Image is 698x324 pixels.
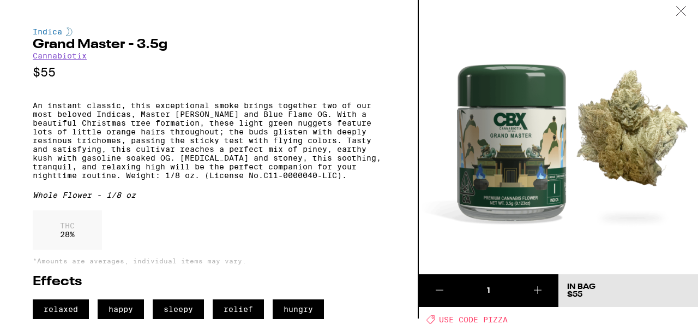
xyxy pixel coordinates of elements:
[33,210,102,250] div: 28 %
[33,275,385,288] h2: Effects
[33,191,385,199] div: Whole Flower - 1/8 oz
[33,66,385,79] p: $55
[33,38,385,51] h2: Grand Master - 3.5g
[461,285,516,296] div: 1
[66,27,73,36] img: indicaColor.svg
[567,291,582,298] span: $55
[33,257,385,264] p: *Amounts are averages, individual items may vary.
[33,299,89,319] span: relaxed
[60,221,75,230] p: THC
[558,274,698,307] button: In Bag$55
[567,283,595,291] div: In Bag
[98,299,144,319] span: happy
[33,27,385,36] div: Indica
[33,101,385,180] p: An instant classic, this exceptional smoke brings together two of our most beloved Indicas, Maste...
[153,299,204,319] span: sleepy
[273,299,324,319] span: hungry
[213,299,264,319] span: relief
[33,51,87,60] a: Cannabiotix
[439,315,508,324] span: USE CODE PIZZA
